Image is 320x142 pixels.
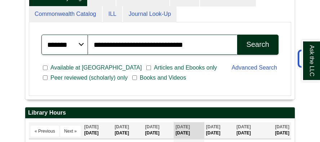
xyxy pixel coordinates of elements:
[236,124,251,129] span: [DATE]
[137,74,189,82] span: Books and Videos
[175,124,190,129] span: [DATE]
[235,122,273,138] th: [DATE]
[275,124,289,129] span: [DATE]
[145,124,160,129] span: [DATE]
[29,6,102,22] a: Commonwealth Catalog
[143,122,174,138] th: [DATE]
[204,122,235,138] th: [DATE]
[43,65,48,71] input: Available at [GEOGRAPHIC_DATA]
[273,122,291,138] th: [DATE]
[115,124,129,129] span: [DATE]
[237,35,279,55] button: Search
[206,124,221,129] span: [DATE]
[232,65,277,71] a: Advanced Search
[25,107,295,119] h2: Library Hours
[103,6,122,22] a: ILL
[146,65,151,71] input: Articles and Ebooks only
[83,122,113,138] th: [DATE]
[132,75,137,81] input: Books and Videos
[84,124,99,129] span: [DATE]
[123,6,177,22] a: Journal Look-Up
[48,63,145,72] span: Available at [GEOGRAPHIC_DATA]
[174,122,204,138] th: [DATE]
[43,75,48,81] input: Peer reviewed (scholarly) only
[246,40,269,49] div: Search
[151,63,220,72] span: Articles and Ebooks only
[295,54,318,63] a: Back to Top
[31,126,59,137] button: « Previous
[113,122,143,138] th: [DATE]
[48,74,130,82] span: Peer reviewed (scholarly) only
[60,126,81,137] button: Next »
